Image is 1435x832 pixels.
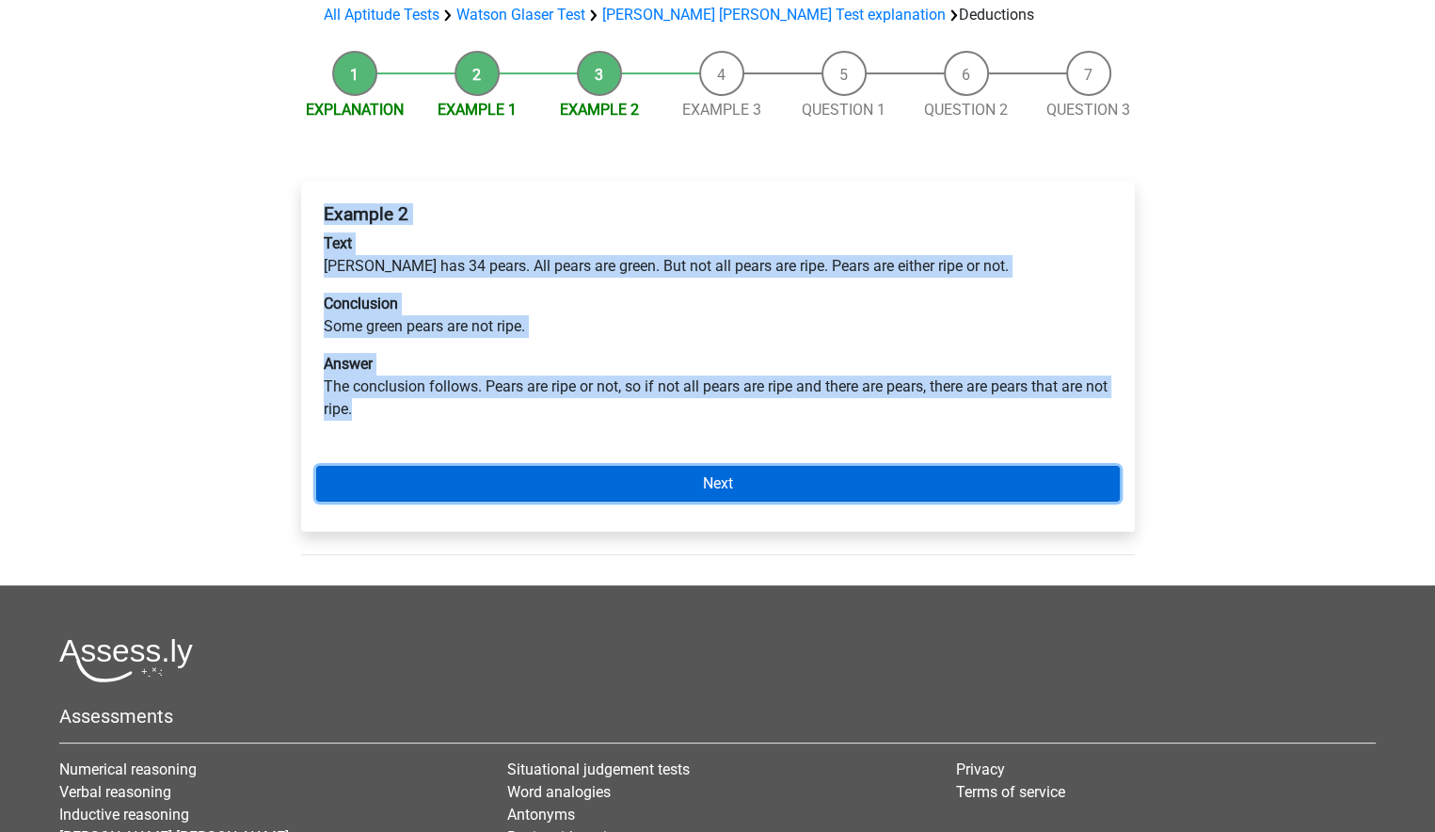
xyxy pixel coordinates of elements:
a: Next [316,466,1120,502]
a: Example 1 [438,101,517,119]
a: Example 3 [682,101,761,119]
a: Question 2 [924,101,1008,119]
b: Text [324,234,352,252]
a: Verbal reasoning [59,783,171,801]
a: Question 3 [1046,101,1130,119]
a: Privacy [956,760,1005,778]
a: All Aptitude Tests [324,6,439,24]
a: Situational judgement tests [507,760,690,778]
a: Example 2 [560,101,639,119]
a: Question 1 [802,101,885,119]
b: Answer [324,355,373,373]
a: Antonyms [507,806,575,824]
a: Numerical reasoning [59,760,197,778]
a: Explanation [306,101,404,119]
div: Deductions [316,4,1120,26]
p: Some green pears are not ripe. [324,293,1112,338]
a: Inductive reasoning [59,806,189,824]
b: Example 2 [324,203,408,225]
a: Word analogies [507,783,611,801]
p: The conclusion follows. Pears are ripe or not, so if not all pears are ripe and there are pears, ... [324,353,1112,421]
a: [PERSON_NAME] [PERSON_NAME] Test explanation [602,6,946,24]
a: Terms of service [956,783,1065,801]
b: Conclusion [324,295,398,312]
a: Watson Glaser Test [456,6,585,24]
img: Assessly logo [59,638,193,682]
h5: Assessments [59,705,1376,728]
p: [PERSON_NAME] has 34 pears. All pears are green. But not all pears are ripe. Pears are either rip... [324,232,1112,278]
